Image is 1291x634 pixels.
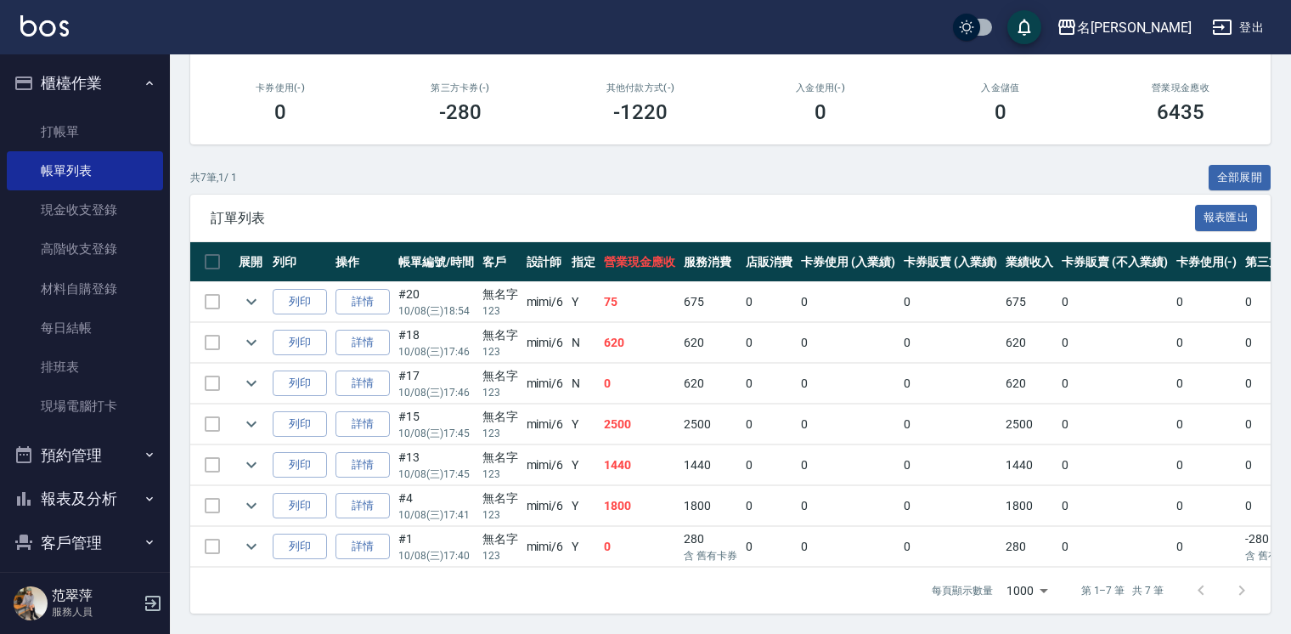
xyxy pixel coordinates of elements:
h3: 0 [274,100,286,124]
h2: 入金儲值 [931,82,1070,93]
button: 名[PERSON_NAME] [1050,10,1198,45]
td: 0 [1172,405,1242,444]
h3: 0 [995,100,1006,124]
td: 1440 [1001,445,1057,485]
th: 卡券使用(-) [1172,242,1242,282]
td: 280 [679,527,741,567]
td: 0 [600,364,679,404]
td: 0 [899,527,1002,567]
p: 123 [482,548,518,563]
td: 0 [1172,486,1242,526]
a: 材料自購登錄 [7,269,163,309]
p: 123 [482,507,518,523]
td: 620 [1001,364,1057,404]
h3: -1220 [613,100,668,124]
th: 帳單編號/時間 [394,242,478,282]
td: N [567,364,600,404]
button: 登出 [1205,12,1271,43]
img: Logo [20,15,69,37]
td: 280 [1001,527,1057,567]
button: expand row [239,452,264,478]
button: expand row [239,534,264,559]
div: 無名字 [482,530,518,548]
button: 列印 [273,493,327,519]
p: 10/08 (三) 17:40 [398,548,474,563]
button: 櫃檯作業 [7,61,163,105]
th: 指定 [567,242,600,282]
button: 客戶管理 [7,521,163,565]
td: 0 [741,405,798,444]
td: 0 [899,405,1002,444]
th: 列印 [268,242,331,282]
td: 0 [1172,323,1242,363]
td: #4 [394,486,478,526]
h3: -280 [439,100,482,124]
td: 0 [899,323,1002,363]
button: 報表匯出 [1195,205,1258,231]
td: Y [567,445,600,485]
button: 預約管理 [7,433,163,478]
p: 10/08 (三) 17:41 [398,507,474,523]
p: 10/08 (三) 17:46 [398,385,474,400]
td: #1 [394,527,478,567]
td: 0 [899,282,1002,322]
button: expand row [239,289,264,314]
a: 詳情 [335,452,390,478]
button: 列印 [273,371,327,397]
td: 0 [797,323,899,363]
th: 卡券販賣 (入業績) [899,242,1002,282]
p: 123 [482,426,518,441]
td: mimi /6 [522,282,568,322]
td: 1440 [679,445,741,485]
th: 客戶 [478,242,522,282]
td: 1800 [600,486,679,526]
p: 123 [482,385,518,400]
td: #18 [394,323,478,363]
td: 675 [1001,282,1057,322]
td: 620 [679,323,741,363]
p: 第 1–7 筆 共 7 筆 [1081,583,1164,598]
p: 123 [482,344,518,359]
td: 0 [1172,527,1242,567]
a: 高階收支登錄 [7,229,163,269]
th: 操作 [331,242,394,282]
button: 報表及分析 [7,477,163,521]
td: 0 [1057,282,1171,322]
th: 展開 [234,242,268,282]
td: 0 [1057,445,1171,485]
td: 1440 [600,445,679,485]
td: 0 [741,445,798,485]
p: 共 7 筆, 1 / 1 [190,170,237,185]
td: Y [567,405,600,444]
div: 名[PERSON_NAME] [1077,17,1192,38]
a: 排班表 [7,348,163,387]
h2: 其他付款方式(-) [571,82,710,93]
div: 無名字 [482,326,518,344]
a: 詳情 [335,330,390,356]
div: 無名字 [482,449,518,467]
td: mimi /6 [522,486,568,526]
td: 675 [679,282,741,322]
td: 0 [741,282,798,322]
a: 打帳單 [7,112,163,151]
th: 店販消費 [741,242,798,282]
h5: 范翠萍 [52,587,138,604]
td: 2500 [1001,405,1057,444]
td: 0 [741,527,798,567]
button: expand row [239,330,264,355]
td: 0 [1172,364,1242,404]
button: 列印 [273,330,327,356]
td: mimi /6 [522,323,568,363]
td: 0 [741,323,798,363]
img: Person [14,586,48,620]
th: 業績收入 [1001,242,1057,282]
th: 卡券使用 (入業績) [797,242,899,282]
h3: 0 [815,100,826,124]
a: 現金收支登錄 [7,190,163,229]
td: 0 [1057,323,1171,363]
p: 10/08 (三) 17:45 [398,467,474,482]
td: 0 [899,364,1002,404]
h2: 卡券使用(-) [211,82,350,93]
td: #20 [394,282,478,322]
a: 報表匯出 [1195,209,1258,225]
